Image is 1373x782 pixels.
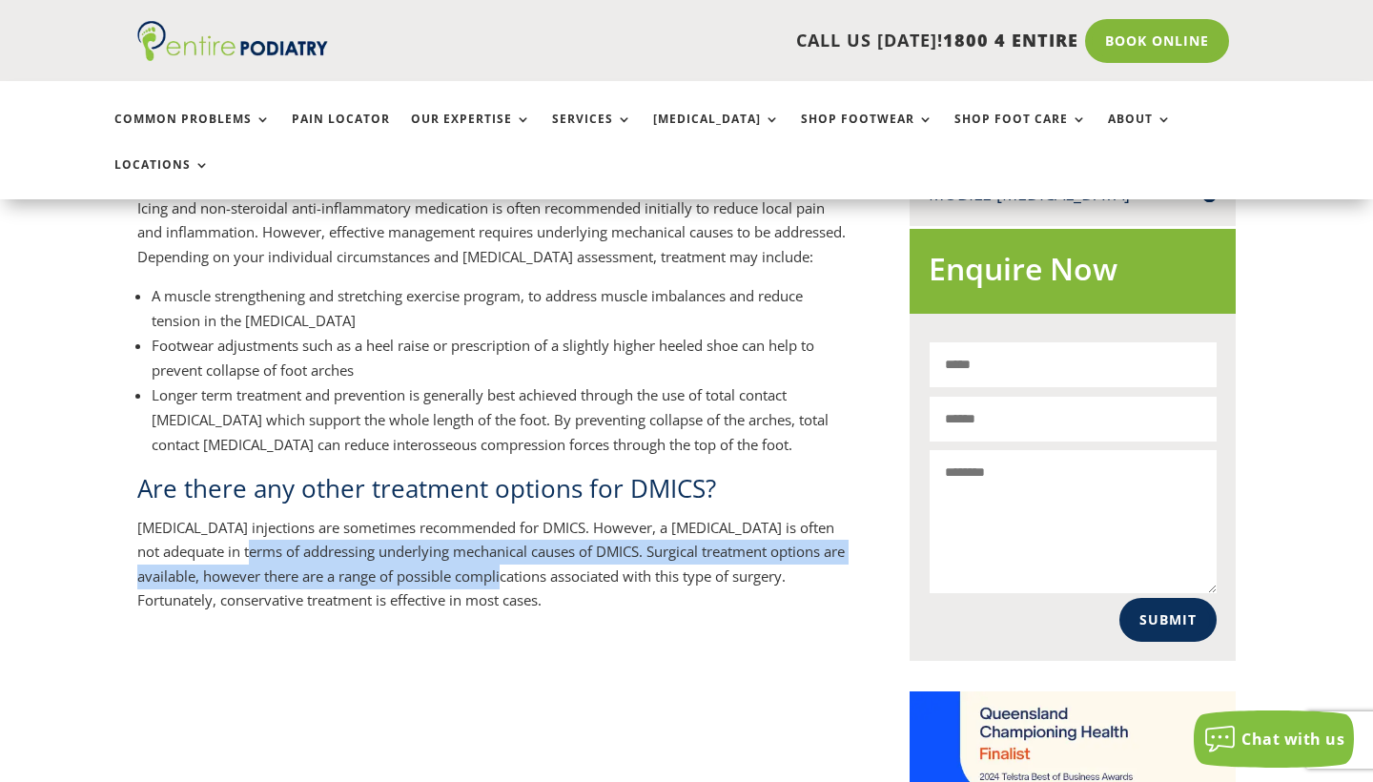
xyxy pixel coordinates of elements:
[137,46,328,65] a: Entire Podiatry
[1108,113,1172,154] a: About
[152,382,850,457] li: Longer term treatment and prevention is generally best achieved through the use of total contact ...
[114,158,210,199] a: Locations
[1194,710,1354,768] button: Chat with us
[390,29,1078,53] p: CALL US [DATE]!
[137,516,850,613] p: [MEDICAL_DATA] injections are sometimes recommended for DMICS. However, a [MEDICAL_DATA] is often...
[653,113,780,154] a: [MEDICAL_DATA]
[137,21,328,61] img: logo (1)
[1119,598,1217,642] button: Submit
[1085,19,1229,63] a: Book Online
[954,113,1087,154] a: Shop Foot Care
[1241,729,1344,750] span: Chat with us
[152,333,850,382] li: Footwear adjustments such as a heel raise or prescription of a slightly higher heeled shoe can he...
[929,248,1217,300] h2: Enquire Now
[137,471,716,505] span: Are there any other treatment options for DMICS?
[411,113,531,154] a: Our Expertise
[943,29,1078,51] span: 1800 4 ENTIRE
[552,113,632,154] a: Services
[152,283,850,333] li: A muscle strengthening and stretching exercise program, to address muscle imbalances and reduce t...
[801,113,933,154] a: Shop Footwear
[137,196,850,284] p: Icing and non-steroidal anti-inflammatory medication is often recommended initially to reduce loc...
[114,113,271,154] a: Common Problems
[292,113,390,154] a: Pain Locator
